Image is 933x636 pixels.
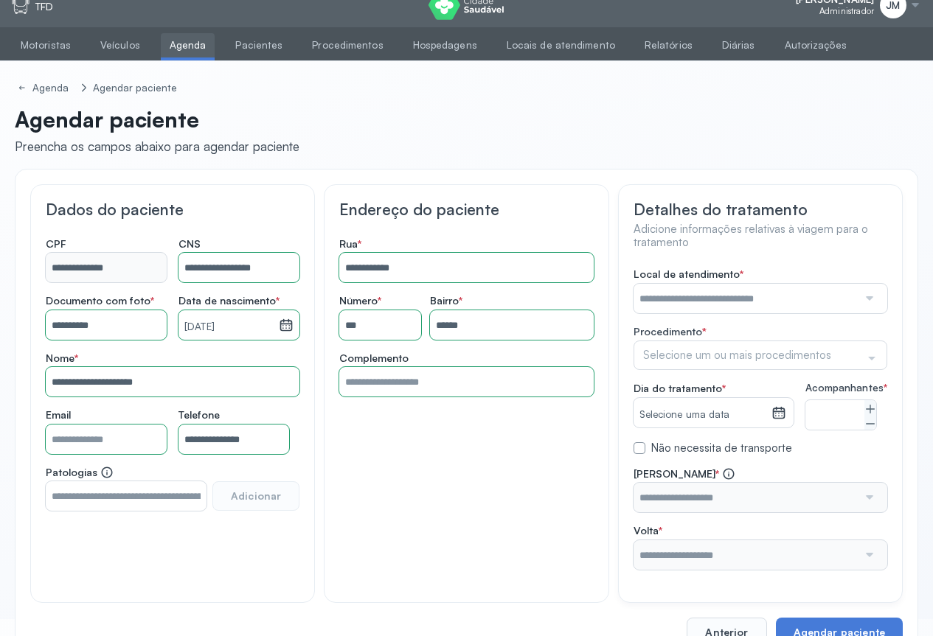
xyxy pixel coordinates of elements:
[639,408,766,422] small: Selecione uma data
[805,382,887,394] span: Acompanhantes
[634,268,743,281] span: Local de atendimento
[91,33,149,57] a: Veículos
[178,294,280,307] span: Data de nascimento
[498,33,624,57] a: Locais de atendimento
[46,408,71,422] span: Email
[15,106,299,133] p: Agendar paciente
[339,352,409,365] span: Complemento
[634,223,887,251] h4: Adicione informações relativas à viagem para o tratamento
[643,347,831,363] span: Selecione um ou mais procedimentos
[776,33,856,57] a: Autorizações
[46,352,78,365] span: Nome
[303,33,392,57] a: Procedimentos
[46,466,114,479] span: Patologias
[93,82,178,94] div: Agendar paciente
[32,82,72,94] div: Agenda
[339,294,381,307] span: Número
[212,481,299,511] button: Adicionar
[339,200,593,219] h3: Endereço do paciente
[178,408,220,422] span: Telefone
[12,33,80,57] a: Motoristas
[634,382,726,395] span: Dia do tratamento
[651,441,792,455] label: Não necessita de transporte
[634,200,887,219] h3: Detalhes do tratamento
[713,33,764,57] a: Diárias
[404,33,486,57] a: Hospedagens
[161,33,215,57] a: Agenda
[226,33,291,57] a: Pacientes
[35,1,53,13] p: TFD
[430,294,462,307] span: Bairro
[90,79,181,97] a: Agendar paciente
[15,139,299,154] div: Preencha os campos abaixo para agendar paciente
[634,524,662,537] span: Volta
[819,6,874,16] span: Administrador
[634,325,702,338] span: Procedimento
[636,33,701,57] a: Relatórios
[634,467,735,481] span: [PERSON_NAME]
[46,237,66,251] span: CPF
[339,237,361,251] span: Rua
[184,320,273,335] small: [DATE]
[46,200,299,219] h3: Dados do paciente
[178,237,201,251] span: CNS
[46,294,154,307] span: Documento com foto
[15,79,75,97] a: Agenda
